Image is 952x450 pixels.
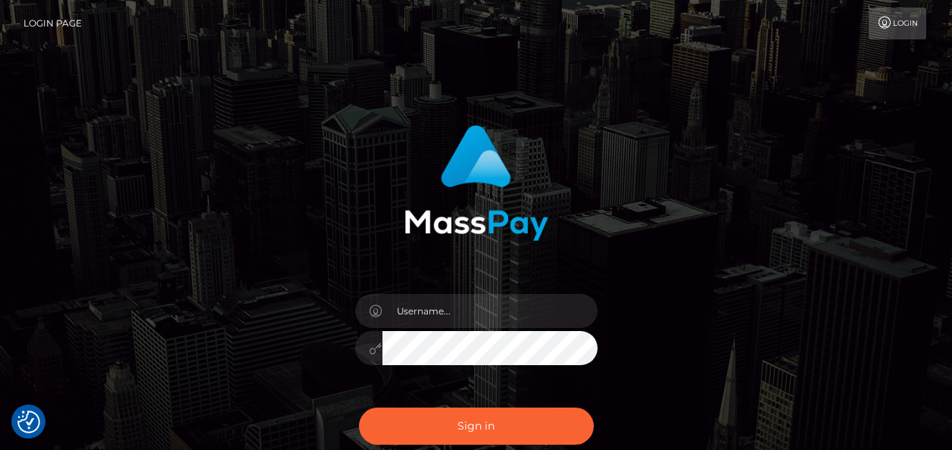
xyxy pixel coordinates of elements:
[404,125,548,241] img: MassPay Login
[869,8,926,39] a: Login
[17,411,40,433] button: Consent Preferences
[23,8,82,39] a: Login Page
[17,411,40,433] img: Revisit consent button
[382,294,598,328] input: Username...
[359,408,594,445] button: Sign in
